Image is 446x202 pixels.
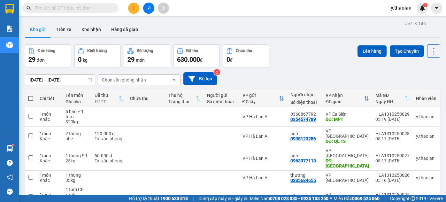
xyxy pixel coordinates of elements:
[95,99,119,104] div: HTTT
[25,75,95,85] input: Select a date range.
[7,160,13,166] span: question-circle
[250,195,328,202] span: Miền Nam
[37,58,45,63] span: đơn
[186,49,198,53] div: Đã thu
[416,195,436,200] div: y.thaolan
[242,134,284,139] div: VP Hà Lan A
[326,139,369,144] div: DĐ: QL 13
[375,99,404,104] div: Ngày ĐH
[223,44,269,67] button: Chưa thu0đ
[173,44,220,67] button: Đã thu630.000đ
[290,173,319,178] div: thương
[95,93,119,98] div: Đã thu
[434,5,440,11] span: caret-down
[158,3,169,14] button: aim
[242,99,279,104] div: ĐC lấy
[236,49,252,53] div: Chưa thu
[416,175,436,180] div: y.thaolan
[124,44,170,67] button: Số lượng29món
[290,178,316,183] div: 0335684655
[375,112,410,117] div: HLA1310250029
[40,178,59,183] div: Khác
[161,6,165,10] span: aim
[375,93,404,98] div: Mã GD
[239,90,287,107] th: Toggle SortBy
[132,6,136,10] span: plus
[411,196,415,201] span: copyright
[78,56,81,63] span: 0
[416,114,436,119] div: y.thaolan
[137,49,153,53] div: Số lượng
[416,134,436,139] div: y.thaolan
[326,148,369,158] div: VP [GEOGRAPHIC_DATA]
[76,22,106,37] button: Kho nhận
[6,26,13,32] img: solution-icon
[200,58,203,63] span: đ
[372,90,413,107] th: Toggle SortBy
[7,174,13,180] span: notification
[65,187,88,197] div: 1 túm CF xanh
[424,3,426,7] span: 1
[326,93,364,98] div: VP nhận
[326,117,369,122] div: DĐ: MP1
[136,58,145,63] span: món
[65,93,88,98] div: Tên món
[65,178,88,183] div: 33kg
[165,90,204,107] th: Toggle SortBy
[172,77,177,82] svg: open
[375,158,410,163] div: 05:17 [DATE]
[25,22,51,37] button: Kho gửi
[326,112,369,117] div: VP Ea Siên
[12,144,14,146] sup: 1
[423,3,427,7] sup: 1
[326,173,369,183] div: VP [GEOGRAPHIC_DATA]
[102,77,146,83] div: Chọn văn phòng nhận
[416,156,436,161] div: y.thaolan
[40,173,59,178] div: 1 món
[358,45,387,57] button: Lên hàng
[168,93,196,98] div: Thu hộ
[65,131,88,141] div: 2 thùng nhẹ
[95,136,124,141] div: Tại văn phòng
[91,90,127,107] th: Toggle SortBy
[326,158,369,168] div: DĐ: Phú Giáo
[326,128,369,139] div: VP [GEOGRAPHIC_DATA]
[74,44,121,67] button: Khối lượng0kg
[290,112,319,117] div: 0368867792
[416,96,436,101] div: Nhân viên
[168,99,196,104] div: Trạng thái
[290,153,319,158] div: anh
[375,192,410,197] div: HLA1310250025
[375,178,410,183] div: 05:16 [DATE]
[95,158,124,163] div: Tại văn phòng
[375,136,410,141] div: 05:17 [DATE]
[230,58,233,63] span: đ
[127,56,135,63] span: 29
[87,49,107,53] div: Khối lượng
[334,195,380,202] span: Miền Bắc
[207,99,236,104] div: Số điện thoại
[390,45,424,57] button: Tạo Chuyến
[384,195,385,202] span: |
[38,49,55,53] div: Đơn hàng
[242,175,284,180] div: VP Hà Lan A
[40,131,59,136] div: 1 món
[290,136,316,141] div: 0935123286
[6,145,13,152] img: warehouse-icon
[290,92,319,97] div: Người nhận
[198,195,248,202] span: Cung cấp máy in - giấy in:
[193,195,194,202] span: |
[25,44,71,67] button: Đơn hàng29đơn
[227,56,230,63] span: 0
[65,119,88,124] div: 320kg
[177,56,200,63] span: 630.000
[143,3,154,14] button: file-add
[290,100,319,105] div: Số điện thoại
[28,56,35,63] span: 29
[130,96,162,101] div: Chưa thu
[128,3,139,14] button: plus
[242,156,284,161] div: VP Hà Lan A
[242,114,284,119] div: VP Hà Lan A
[242,195,284,200] div: VP Hà Lan A
[214,69,220,75] sup: 2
